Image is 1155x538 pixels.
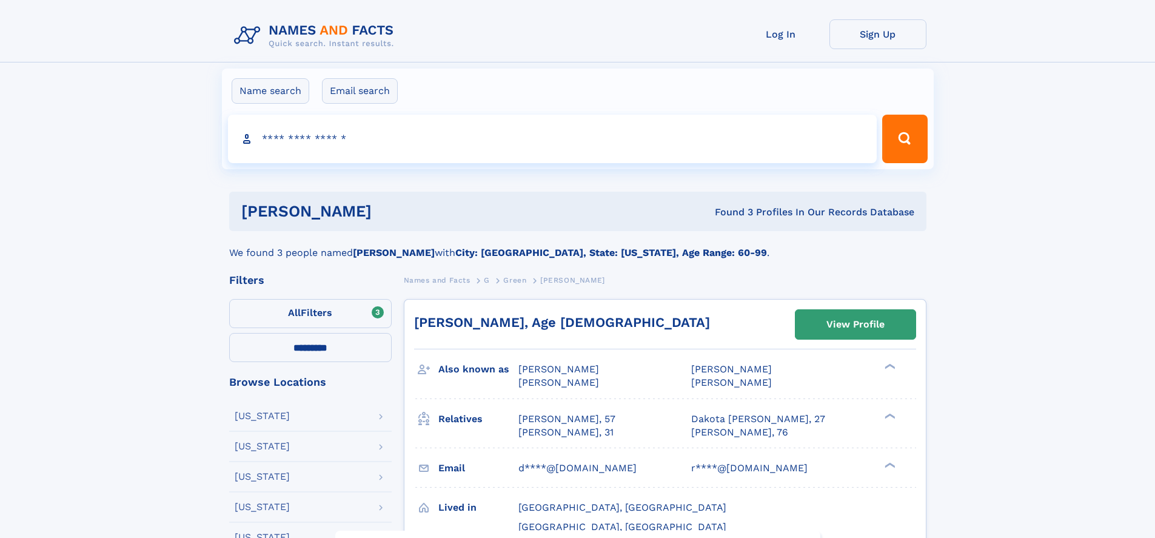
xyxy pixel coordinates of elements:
[235,442,290,451] div: [US_STATE]
[503,276,526,284] span: Green
[235,472,290,482] div: [US_STATE]
[229,19,404,52] img: Logo Names and Facts
[438,359,518,380] h3: Also known as
[228,115,877,163] input: search input
[882,115,927,163] button: Search Button
[414,315,710,330] a: [PERSON_NAME], Age [DEMOGRAPHIC_DATA]
[543,206,914,219] div: Found 3 Profiles In Our Records Database
[229,299,392,328] label: Filters
[353,247,435,258] b: [PERSON_NAME]
[229,275,392,286] div: Filters
[829,19,926,49] a: Sign Up
[691,377,772,388] span: [PERSON_NAME]
[438,409,518,429] h3: Relatives
[455,247,767,258] b: City: [GEOGRAPHIC_DATA], State: [US_STATE], Age Range: 60-99
[322,78,398,104] label: Email search
[882,363,896,371] div: ❯
[503,272,526,287] a: Green
[438,458,518,479] h3: Email
[484,272,490,287] a: G
[826,311,885,338] div: View Profile
[518,426,614,439] a: [PERSON_NAME], 31
[691,412,825,426] a: Dakota [PERSON_NAME], 27
[882,412,896,420] div: ❯
[229,377,392,388] div: Browse Locations
[732,19,829,49] a: Log In
[235,502,290,512] div: [US_STATE]
[235,411,290,421] div: [US_STATE]
[232,78,309,104] label: Name search
[518,363,599,375] span: [PERSON_NAME]
[518,412,615,426] a: [PERSON_NAME], 57
[229,231,926,260] div: We found 3 people named with .
[438,497,518,518] h3: Lived in
[795,310,916,339] a: View Profile
[518,377,599,388] span: [PERSON_NAME]
[691,363,772,375] span: [PERSON_NAME]
[518,521,726,533] span: [GEOGRAPHIC_DATA], [GEOGRAPHIC_DATA]
[288,307,301,318] span: All
[691,426,788,439] a: [PERSON_NAME], 76
[882,461,896,469] div: ❯
[404,272,470,287] a: Names and Facts
[241,204,543,219] h1: [PERSON_NAME]
[484,276,490,284] span: G
[540,276,605,284] span: [PERSON_NAME]
[518,502,726,513] span: [GEOGRAPHIC_DATA], [GEOGRAPHIC_DATA]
